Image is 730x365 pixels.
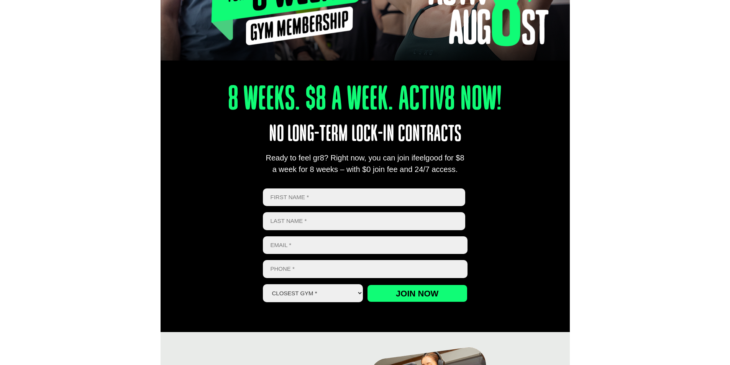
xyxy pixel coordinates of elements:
div: Ready to feel gr8? Right now, you can join ifeelgood for $8 a week for 8 weeks – with $0 join fee... [263,152,468,175]
input: Join now [367,285,468,302]
h1: 8 Weeks. $8 A Week. Activ8 Now! [201,83,528,118]
input: Last name * [263,212,466,230]
input: Phone * [263,260,468,278]
input: First name * [263,188,466,206]
input: Email * [263,236,468,254]
p: No long-term lock-in contracts [181,118,549,152]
